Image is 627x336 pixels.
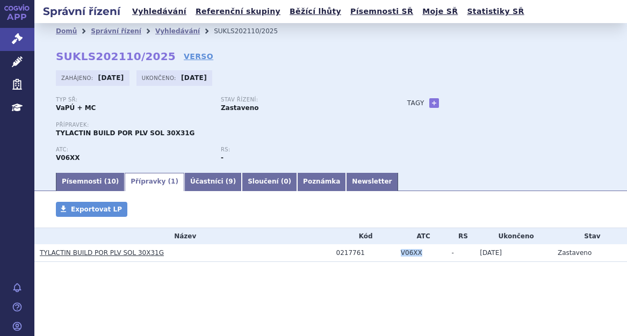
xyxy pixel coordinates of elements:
[228,178,233,185] span: 9
[464,4,527,19] a: Statistiky SŘ
[107,178,116,185] span: 10
[56,27,77,35] a: Domů
[56,97,210,103] p: Typ SŘ:
[336,249,395,257] div: 0217761
[171,178,175,185] span: 1
[98,74,124,82] strong: [DATE]
[429,98,439,108] a: +
[34,4,129,19] h2: Správní řízení
[221,147,375,153] p: RS:
[56,122,386,128] p: Přípravek:
[395,244,446,262] td: POTRAVINY PRO ZVLÁŠTNÍ LÉKAŘSKÉ ÚČELY (PZLÚ) (ČESKÁ ATC SKUPINA)
[552,244,627,262] td: Zastaveno
[480,249,502,257] span: [DATE]
[129,4,190,19] a: Vyhledávání
[286,4,344,19] a: Běžící lhůty
[214,23,292,39] li: SUKLS202110/2025
[56,129,194,137] span: TYLACTIN BUILD POR PLV SOL 30X31G
[242,173,297,191] a: Sloučení (0)
[451,249,453,257] span: -
[40,249,164,257] a: TYLACTIN BUILD POR PLV SOL 30X31G
[56,104,96,112] strong: VaPÚ + MC
[221,104,259,112] strong: Zastaveno
[552,228,627,244] th: Stav
[407,97,424,109] h3: Tagy
[184,173,242,191] a: Účastníci (9)
[71,206,122,213] span: Exportovat LP
[56,202,127,217] a: Exportovat LP
[184,51,213,62] a: VERSO
[142,74,178,82] span: Ukončeno:
[56,147,210,153] p: ATC:
[221,97,375,103] p: Stav řízení:
[155,27,200,35] a: Vyhledávání
[56,173,125,191] a: Písemnosti (10)
[284,178,288,185] span: 0
[297,173,346,191] a: Poznámka
[474,228,552,244] th: Ukončeno
[34,228,331,244] th: Název
[192,4,284,19] a: Referenční skupiny
[56,154,80,162] strong: POTRAVINY PRO ZVLÁŠTNÍ LÉKAŘSKÉ ÚČELY (PZLÚ) (ČESKÁ ATC SKUPINA)
[181,74,207,82] strong: [DATE]
[221,154,224,162] strong: -
[125,173,184,191] a: Přípravky (1)
[61,74,95,82] span: Zahájeno:
[331,228,395,244] th: Kód
[56,50,176,63] strong: SUKLS202110/2025
[347,4,416,19] a: Písemnosti SŘ
[346,173,398,191] a: Newsletter
[446,228,474,244] th: RS
[395,228,446,244] th: ATC
[419,4,461,19] a: Moje SŘ
[91,27,141,35] a: Správní řízení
